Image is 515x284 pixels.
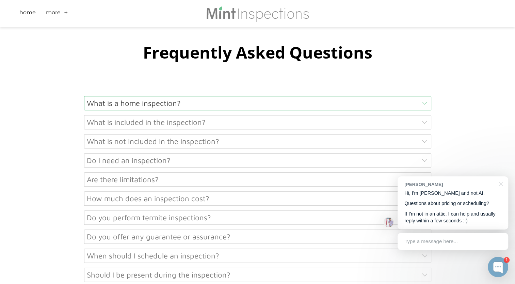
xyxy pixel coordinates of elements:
[84,191,431,206] div: How much does an inspection cost?
[84,96,431,110] div: What is a home inspection?
[398,233,508,250] div: Type a message here...
[84,230,431,244] div: Do you offer any guarantee or assurance?
[84,210,431,225] div: Do you perform termite inspections?
[46,9,61,19] a: More
[84,249,431,263] div: When should I schedule an inspection?
[19,9,36,19] a: Home
[384,217,394,227] img: Josh Molleur
[404,190,501,197] p: Hi, I'm [PERSON_NAME] and not AI.
[84,268,431,282] div: Should I be present during the inspection?
[84,115,431,129] div: What is included in the inspection?
[206,5,309,22] img: Mint Inspections
[404,181,495,188] div: [PERSON_NAME]
[84,172,431,187] div: Are there limitations?
[64,9,68,19] a: +
[84,134,431,148] div: What is not included in the inspection?
[84,3,431,87] h2: ​Frequently Asked Questions ​
[404,200,501,207] p: Questions about pricing or scheduling?
[504,257,510,263] div: 1
[84,153,431,168] div: Do I need an inspection?
[404,210,501,224] p: If I'm not in an attic, I can help and usually reply within a few seconds :-)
